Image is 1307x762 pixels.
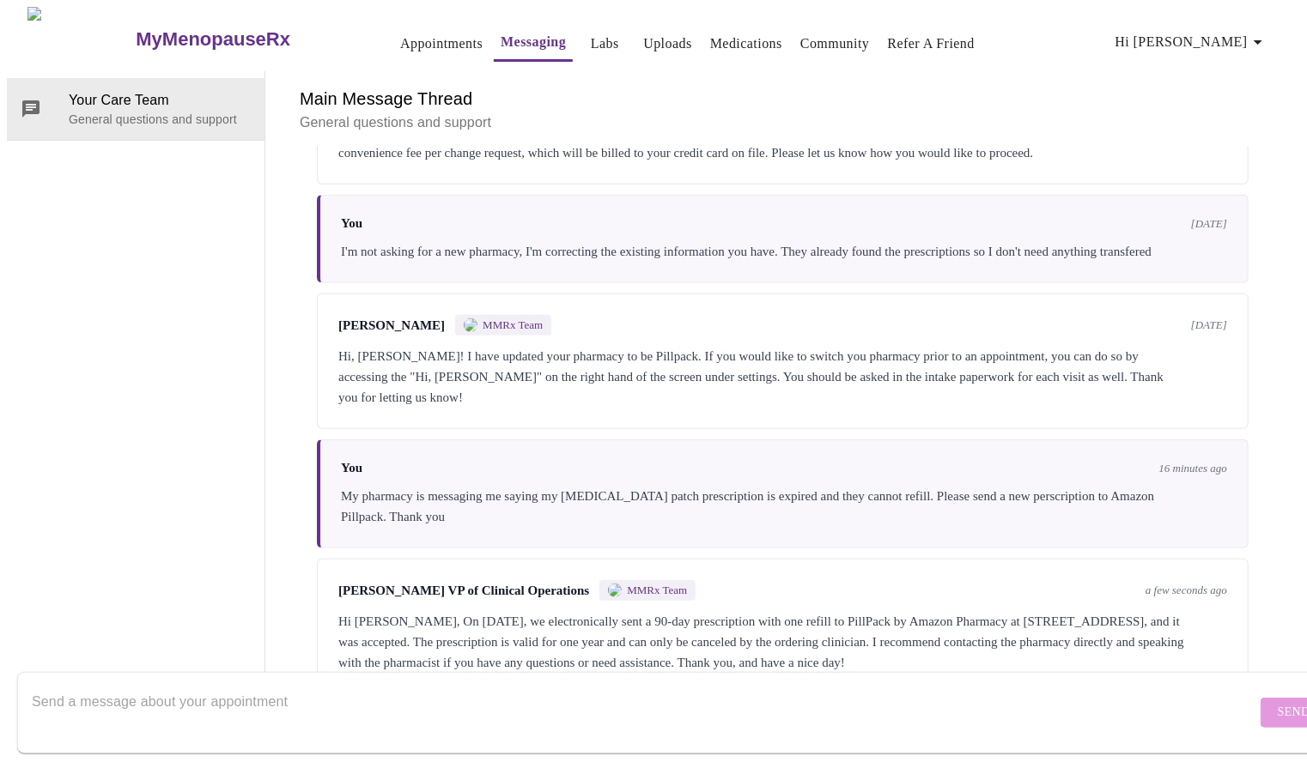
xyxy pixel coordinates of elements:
span: 16 minutes ago [1159,462,1227,475]
span: Your Care Team [69,90,251,111]
div: Hi [PERSON_NAME], On [DATE], we electronically sent a 90-day prescription with one refill to Pill... [338,611,1227,673]
button: Uploads [636,27,699,61]
a: Medications [710,32,782,56]
p: General questions and support [300,112,1266,133]
button: Refer a Friend [881,27,982,61]
img: MMRX [608,584,622,597]
button: Hi [PERSON_NAME] [1109,25,1275,59]
span: You [341,461,362,475]
a: Messaging [501,30,566,54]
span: Hi [PERSON_NAME] [1116,30,1268,54]
div: My pharmacy is messaging me saying my [MEDICAL_DATA] patch prescription is expired and they canno... [341,486,1227,527]
a: Community [800,32,870,56]
a: Refer a Friend [888,32,976,56]
button: Messaging [494,25,573,62]
button: Community [793,27,877,61]
h6: Main Message Thread [300,85,1266,112]
div: I'm not asking for a new pharmacy, I'm correcting the existing information you have. They already... [341,241,1227,262]
span: [DATE] [1191,318,1227,332]
span: [PERSON_NAME] VP of Clinical Operations [338,584,589,598]
button: Appointments [393,27,489,61]
button: Labs [577,27,632,61]
a: Uploads [643,32,692,56]
button: Medications [703,27,789,61]
img: MMRX [464,318,477,332]
img: MyMenopauseRx Logo [27,7,134,71]
h3: MyMenopauseRx [136,28,290,51]
textarea: Send a message about your appointment [32,685,1256,740]
a: MyMenopauseRx [134,9,359,70]
div: Hi, [PERSON_NAME]! I have updated your pharmacy to be Pillpack. If you would like to switch you p... [338,346,1227,408]
span: MMRx Team [627,584,687,597]
span: MMRx Team [483,318,543,332]
a: Appointments [400,32,483,56]
span: [DATE] [1191,217,1227,231]
span: You [341,216,362,231]
div: Your Care TeamGeneral questions and support [7,78,264,140]
a: Labs [591,32,619,56]
p: General questions and support [69,111,251,128]
span: [PERSON_NAME] [338,318,445,333]
span: a few seconds ago [1146,584,1227,597]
